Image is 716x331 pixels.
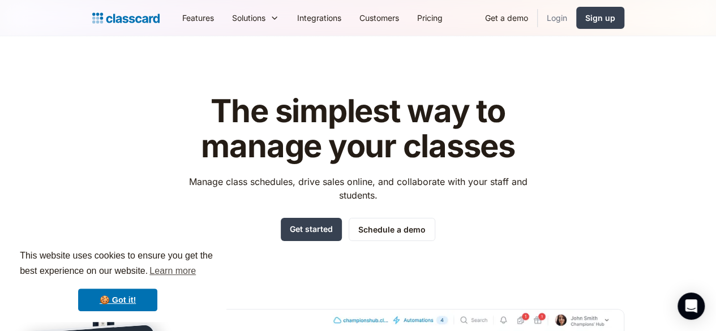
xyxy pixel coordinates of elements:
a: Pricing [408,5,452,31]
div: cookieconsent [9,238,226,322]
a: Integrations [288,5,350,31]
a: Customers [350,5,408,31]
a: Get a demo [476,5,537,31]
div: Solutions [232,12,265,24]
h1: The simplest way to manage your classes [178,94,538,164]
a: learn more about cookies [148,263,198,280]
div: Open Intercom Messenger [678,293,705,320]
span: This website uses cookies to ensure you get the best experience on our website. [20,249,216,280]
a: Features [173,5,223,31]
a: Logo [92,10,160,26]
a: Login [538,5,576,31]
div: Sign up [585,12,615,24]
a: Get started [281,218,342,241]
div: Solutions [223,5,288,31]
a: Sign up [576,7,624,29]
a: Schedule a demo [349,218,435,241]
a: dismiss cookie message [78,289,157,311]
p: Manage class schedules, drive sales online, and collaborate with your staff and students. [178,175,538,202]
